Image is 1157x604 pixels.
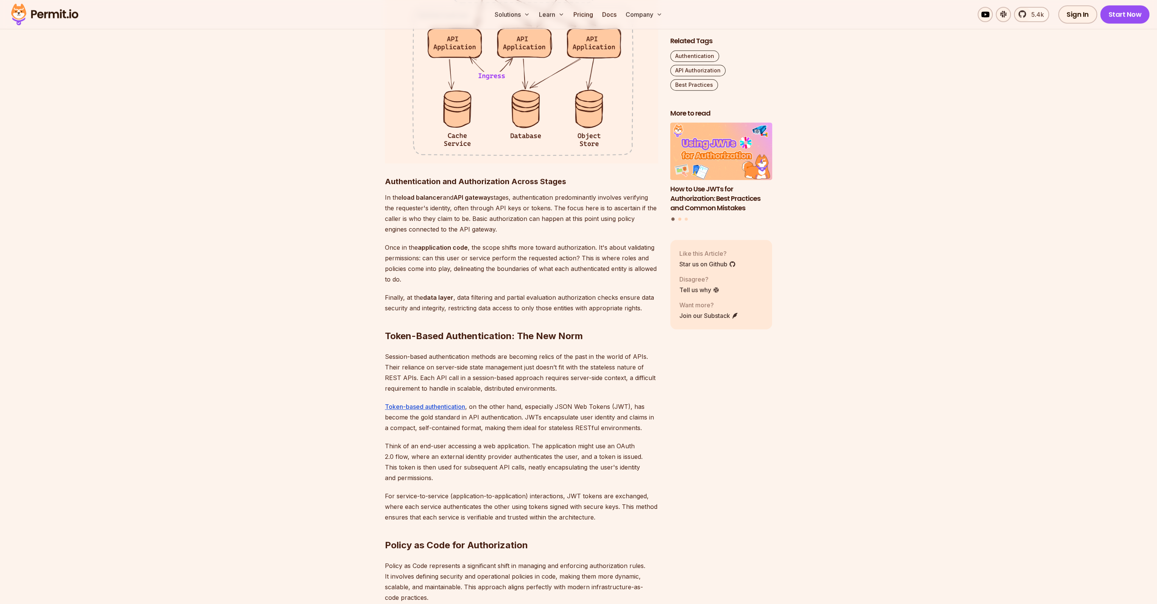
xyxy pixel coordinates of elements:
[536,7,567,22] button: Learn
[453,194,491,201] strong: API gateway
[623,7,665,22] button: Company
[679,285,719,294] a: Tell us why
[679,249,736,258] p: Like this Article?
[385,540,528,551] strong: Policy as Code for Authorization
[385,330,583,341] strong: Token-Based Authentication: The New Norm
[402,194,443,201] strong: load balancer
[385,491,658,523] p: For service-to-service (application-to-application) interactions, JWT tokens are exchanged, where...
[1027,10,1044,19] span: 5.4k
[670,79,718,91] a: Best Practices
[670,123,772,213] li: 1 of 3
[670,50,719,62] a: Authentication
[670,185,772,213] h3: How to Use JWTs for Authorization: Best Practices and Common Mistakes
[570,7,596,22] a: Pricing
[679,275,719,284] p: Disagree?
[492,7,533,22] button: Solutions
[1014,7,1049,22] a: 5.4k
[423,294,453,301] strong: data layer
[385,177,566,186] strong: Authentication and Authorization Across Stages
[679,300,738,310] p: Want more?
[385,351,658,394] p: Session-based authentication methods are becoming relics of the past in the world of APIs. Their ...
[418,244,468,251] strong: application code
[670,65,726,76] a: API Authorization
[385,560,658,603] p: Policy as Code represents a significant shift in managing and enforcing authorization rules. It i...
[670,123,772,222] div: Posts
[679,311,738,320] a: Join our Substack
[670,36,772,46] h2: Related Tags
[599,7,620,22] a: Docs
[385,292,658,313] p: Finally, at the , data filtering and partial evaluation authorization checks ensure data security...
[8,2,82,27] img: Permit logo
[670,123,772,180] img: How to Use JWTs for Authorization: Best Practices and Common Mistakes
[385,192,658,235] p: In the and stages, authentication predominantly involves verifying the requester's identity, ofte...
[385,401,658,433] p: , on the other hand, especially JSON Web Tokens (JWT), has become the gold standard in API authen...
[670,123,772,213] a: How to Use JWTs for Authorization: Best Practices and Common MistakesHow to Use JWTs for Authoriz...
[679,260,736,269] a: Star us on Github
[685,218,688,221] button: Go to slide 3
[670,109,772,118] h2: More to read
[385,242,658,285] p: Once in the , the scope shifts more toward authorization. It's about validating permissions: can ...
[385,441,658,483] p: Think of an end-user accessing a web application. The application might use an OAuth 2.0 flow, wh...
[1058,5,1097,23] a: Sign In
[385,403,465,410] a: Token-based authentication
[671,218,675,221] button: Go to slide 1
[678,218,681,221] button: Go to slide 2
[1100,5,1150,23] a: Start Now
